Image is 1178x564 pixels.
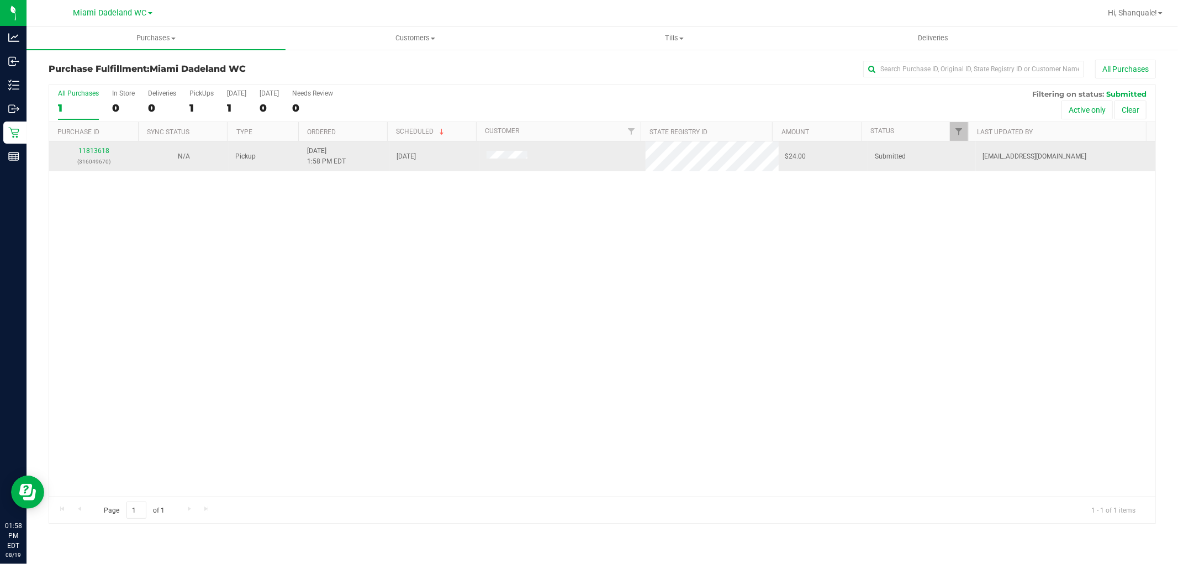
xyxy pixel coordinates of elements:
a: Deliveries [804,27,1063,50]
div: 0 [148,102,176,114]
span: Miami Dadeland WC [150,64,246,74]
div: Deliveries [148,89,176,97]
a: Sync Status [147,128,190,136]
a: Filter [950,122,968,141]
a: Ordered [307,128,336,136]
inline-svg: Inventory [8,80,19,91]
span: Customers [286,33,544,43]
span: [DATE] 1:58 PM EDT [307,146,346,167]
a: Customer [485,127,520,135]
a: Purchases [27,27,286,50]
span: Submitted [1106,89,1147,98]
a: State Registry ID [650,128,708,136]
input: Search Purchase ID, Original ID, State Registry ID or Customer Name... [863,61,1084,77]
inline-svg: Reports [8,151,19,162]
span: Miami Dadeland WC [73,8,147,18]
p: (316049670) [56,156,132,167]
div: PickUps [189,89,214,97]
p: 01:58 PM EDT [5,521,22,551]
input: 1 [126,502,146,519]
span: Purchases [27,33,286,43]
div: 0 [112,102,135,114]
div: 0 [292,102,333,114]
div: 1 [189,102,214,114]
span: Page of 1 [94,502,174,519]
a: Filter [622,122,641,141]
a: 11813618 [78,147,109,155]
div: All Purchases [58,89,99,97]
h3: Purchase Fulfillment: [49,64,418,74]
a: Scheduled [397,128,447,135]
div: Needs Review [292,89,333,97]
div: [DATE] [260,89,279,97]
a: Last Updated By [977,128,1033,136]
span: 1 - 1 of 1 items [1082,502,1144,518]
a: Amount [781,128,809,136]
a: Tills [545,27,804,50]
span: Submitted [875,151,906,162]
a: Customers [286,27,545,50]
button: All Purchases [1095,60,1156,78]
div: 0 [260,102,279,114]
div: 1 [227,102,246,114]
button: Clear [1114,101,1147,119]
iframe: Resource center [11,476,44,509]
inline-svg: Analytics [8,32,19,43]
span: Deliveries [903,33,963,43]
span: Hi, Shanquale! [1108,8,1157,17]
inline-svg: Outbound [8,103,19,114]
span: Tills [545,33,803,43]
span: $24.00 [785,151,806,162]
p: 08/19 [5,551,22,559]
div: In Store [112,89,135,97]
span: [EMAIL_ADDRESS][DOMAIN_NAME] [982,151,1086,162]
a: Purchase ID [57,128,99,136]
inline-svg: Retail [8,127,19,138]
span: Pickup [235,151,256,162]
a: Type [236,128,252,136]
inline-svg: Inbound [8,56,19,67]
div: 1 [58,102,99,114]
button: Active only [1061,101,1113,119]
span: [DATE] [397,151,416,162]
div: [DATE] [227,89,246,97]
span: Filtering on status: [1032,89,1104,98]
button: N/A [178,151,190,162]
a: Status [870,127,894,135]
span: Not Applicable [178,152,190,160]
